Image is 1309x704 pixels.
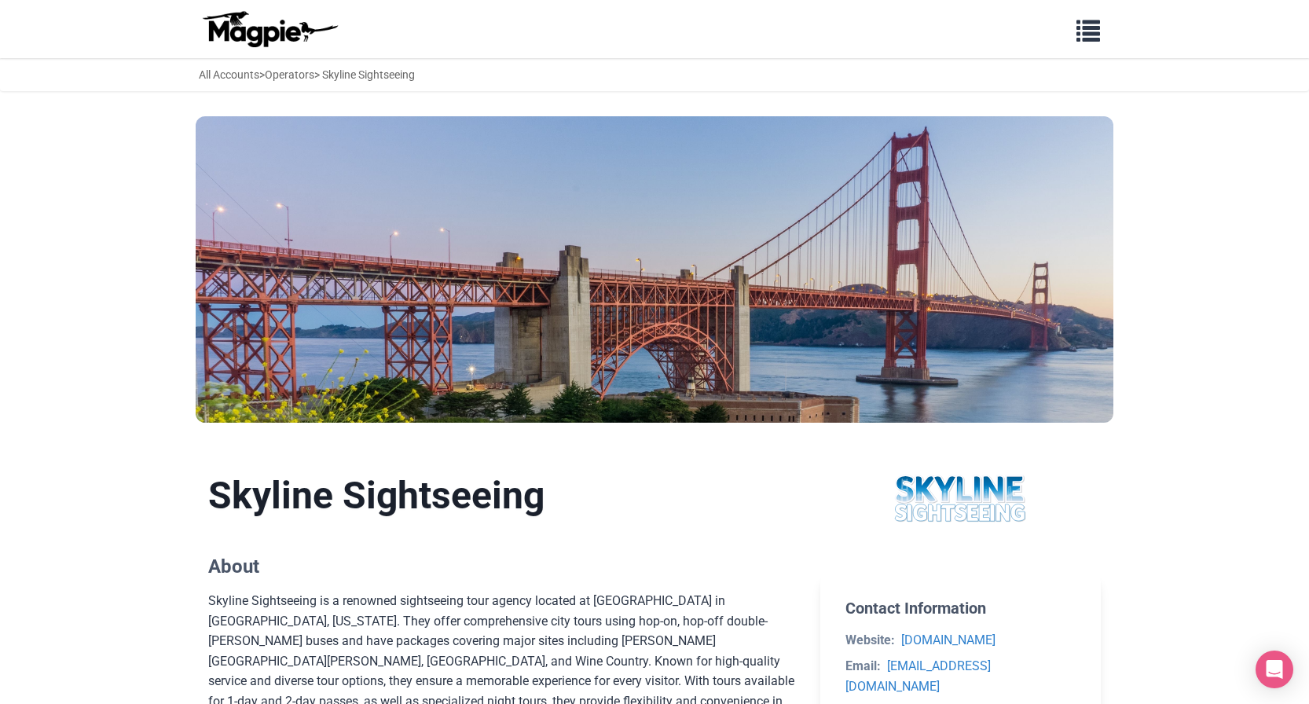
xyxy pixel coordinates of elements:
[208,555,795,578] h2: About
[199,10,340,48] img: logo-ab69f6fb50320c5b225c76a69d11143b.png
[196,116,1113,422] img: Skyline Sightseeing banner
[845,599,1076,618] h2: Contact Information
[265,68,314,81] a: Operators
[845,658,991,694] a: [EMAIL_ADDRESS][DOMAIN_NAME]
[199,68,259,81] a: All Accounts
[901,632,995,647] a: [DOMAIN_NAME]
[845,658,881,673] strong: Email:
[199,66,415,83] div: > > Skyline Sightseeing
[845,632,895,647] strong: Website:
[1256,651,1293,688] div: Open Intercom Messenger
[208,473,795,519] h1: Skyline Sightseeing
[885,473,1036,523] img: Skyline Sightseeing logo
